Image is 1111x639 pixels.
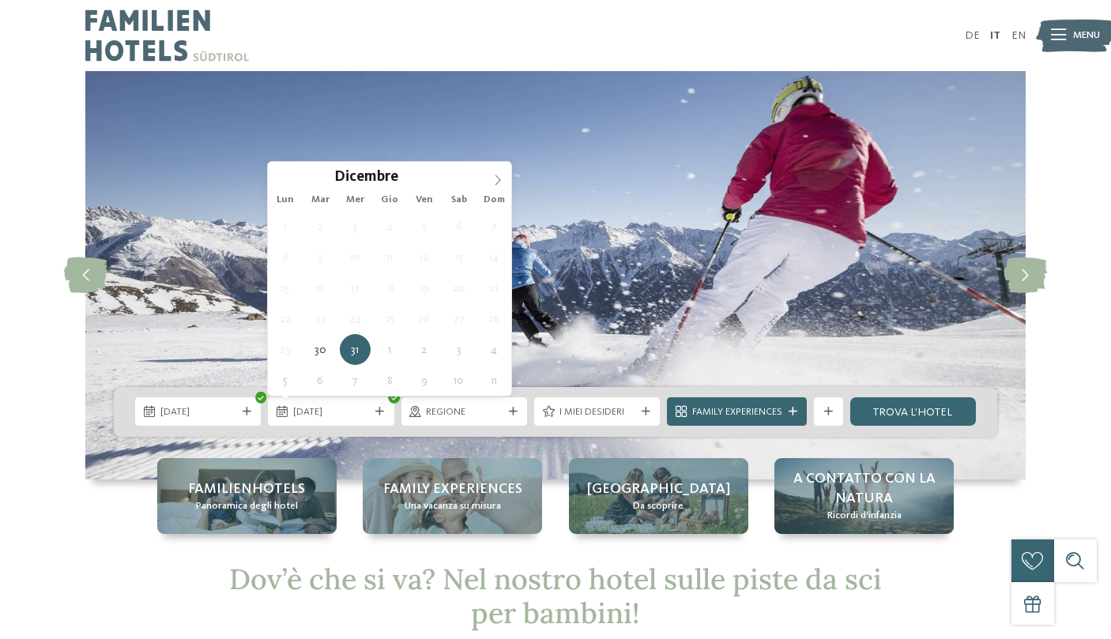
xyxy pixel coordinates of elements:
span: Dicembre 31, 2025 [340,334,371,365]
span: Dicembre 4, 2025 [375,211,405,242]
span: Dicembre 16, 2025 [305,273,336,303]
span: Gennaio 1, 2026 [375,334,405,365]
span: Dicembre 8, 2025 [270,242,301,273]
span: Gennaio 3, 2026 [443,334,474,365]
span: Dicembre 20, 2025 [443,273,474,303]
span: Dicembre 24, 2025 [340,303,371,334]
span: Dicembre 1, 2025 [270,211,301,242]
span: Da scoprire [633,499,684,513]
span: Dicembre 2, 2025 [305,211,336,242]
span: Dicembre 21, 2025 [478,273,509,303]
span: Family Experiences [692,405,782,419]
span: [GEOGRAPHIC_DATA] [587,479,730,499]
span: Dicembre 17, 2025 [340,273,371,303]
span: Gennaio 7, 2026 [340,365,371,396]
span: Dicembre 30, 2025 [305,334,336,365]
a: trova l’hotel [850,397,976,426]
span: Dicembre 7, 2025 [478,211,509,242]
span: Gio [372,195,407,205]
a: IT [990,30,1000,41]
span: [DATE] [293,405,369,419]
span: Gennaio 5, 2026 [270,365,301,396]
span: Gennaio 2, 2026 [409,334,439,365]
span: I miei desideri [559,405,635,419]
span: Gennaio 9, 2026 [409,365,439,396]
a: Hotel sulle piste da sci per bambini: divertimento senza confini A contatto con la natura Ricordi... [774,458,954,534]
span: Dov’è che si va? Nel nostro hotel sulle piste da sci per bambini! [229,561,882,631]
span: Mar [303,195,337,205]
span: Dicembre 11, 2025 [375,242,405,273]
span: Ven [407,195,442,205]
span: A contatto con la natura [789,469,940,509]
span: Dicembre 26, 2025 [409,303,439,334]
img: Hotel sulle piste da sci per bambini: divertimento senza confini [85,71,1026,479]
span: Dicembre 27, 2025 [443,303,474,334]
span: Dicembre 19, 2025 [409,273,439,303]
span: Dicembre 3, 2025 [340,211,371,242]
a: Hotel sulle piste da sci per bambini: divertimento senza confini Family experiences Una vacanza s... [363,458,542,534]
span: Panoramica degli hotel [196,499,298,513]
span: Ricordi d’infanzia [827,509,902,523]
input: Year [398,168,450,185]
a: DE [965,30,980,41]
span: Dicembre 14, 2025 [478,242,509,273]
span: Dicembre 29, 2025 [270,334,301,365]
span: Dicembre 13, 2025 [443,242,474,273]
span: Dicembre 5, 2025 [409,211,439,242]
span: Una vacanza su misura [405,499,501,513]
span: Dicembre 9, 2025 [305,242,336,273]
span: Dom [476,195,511,205]
span: Lun [268,195,303,205]
span: Sab [442,195,476,205]
span: Gennaio 4, 2026 [478,334,509,365]
span: Dicembre 28, 2025 [478,303,509,334]
span: Menu [1073,28,1100,43]
span: Dicembre 15, 2025 [270,273,301,303]
span: Gennaio 10, 2026 [443,365,474,396]
span: Dicembre 18, 2025 [375,273,405,303]
span: Gennaio 11, 2026 [478,365,509,396]
span: Dicembre 6, 2025 [443,211,474,242]
span: Mer [337,195,372,205]
span: Dicembre 22, 2025 [270,303,301,334]
span: Dicembre [334,171,398,186]
span: Family experiences [383,479,522,499]
span: Regione [426,405,502,419]
span: Dicembre 25, 2025 [375,303,405,334]
span: Gennaio 8, 2026 [375,365,405,396]
span: [DATE] [160,405,236,419]
span: Dicembre 12, 2025 [409,242,439,273]
span: Gennaio 6, 2026 [305,365,336,396]
a: EN [1011,30,1026,41]
a: Hotel sulle piste da sci per bambini: divertimento senza confini [GEOGRAPHIC_DATA] Da scoprire [569,458,748,534]
a: Hotel sulle piste da sci per bambini: divertimento senza confini Familienhotels Panoramica degli ... [157,458,337,534]
span: Dicembre 23, 2025 [305,303,336,334]
span: Familienhotels [188,479,305,499]
span: Dicembre 10, 2025 [340,242,371,273]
